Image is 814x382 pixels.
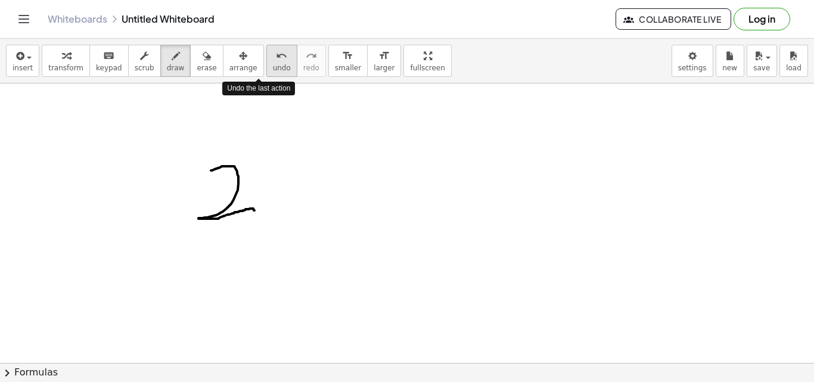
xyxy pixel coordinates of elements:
span: draw [167,64,185,72]
button: undoundo [266,45,297,77]
button: format_sizelarger [367,45,401,77]
span: keypad [96,64,122,72]
i: redo [306,49,317,63]
span: transform [48,64,83,72]
button: settings [672,45,713,77]
span: undo [273,64,291,72]
button: keyboardkeypad [89,45,129,77]
button: scrub [128,45,161,77]
span: fullscreen [410,64,445,72]
span: larger [374,64,394,72]
span: scrub [135,64,154,72]
button: save [747,45,777,77]
span: save [753,64,770,72]
a: Whiteboards [48,13,107,25]
i: keyboard [103,49,114,63]
span: redo [303,64,319,72]
button: insert [6,45,39,77]
i: undo [276,49,287,63]
span: new [722,64,737,72]
button: erase [190,45,223,77]
button: new [716,45,744,77]
span: smaller [335,64,361,72]
button: redoredo [297,45,326,77]
button: Log in [734,8,790,30]
button: format_sizesmaller [328,45,368,77]
button: Collaborate Live [616,8,731,30]
span: insert [13,64,33,72]
button: Toggle navigation [14,10,33,29]
span: load [786,64,801,72]
span: arrange [229,64,257,72]
button: transform [42,45,90,77]
button: fullscreen [403,45,451,77]
button: load [779,45,808,77]
div: Undo the last action [222,82,295,95]
i: format_size [378,49,390,63]
span: settings [678,64,707,72]
button: draw [160,45,191,77]
span: Collaborate Live [626,14,721,24]
i: format_size [342,49,353,63]
span: erase [197,64,216,72]
button: arrange [223,45,264,77]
